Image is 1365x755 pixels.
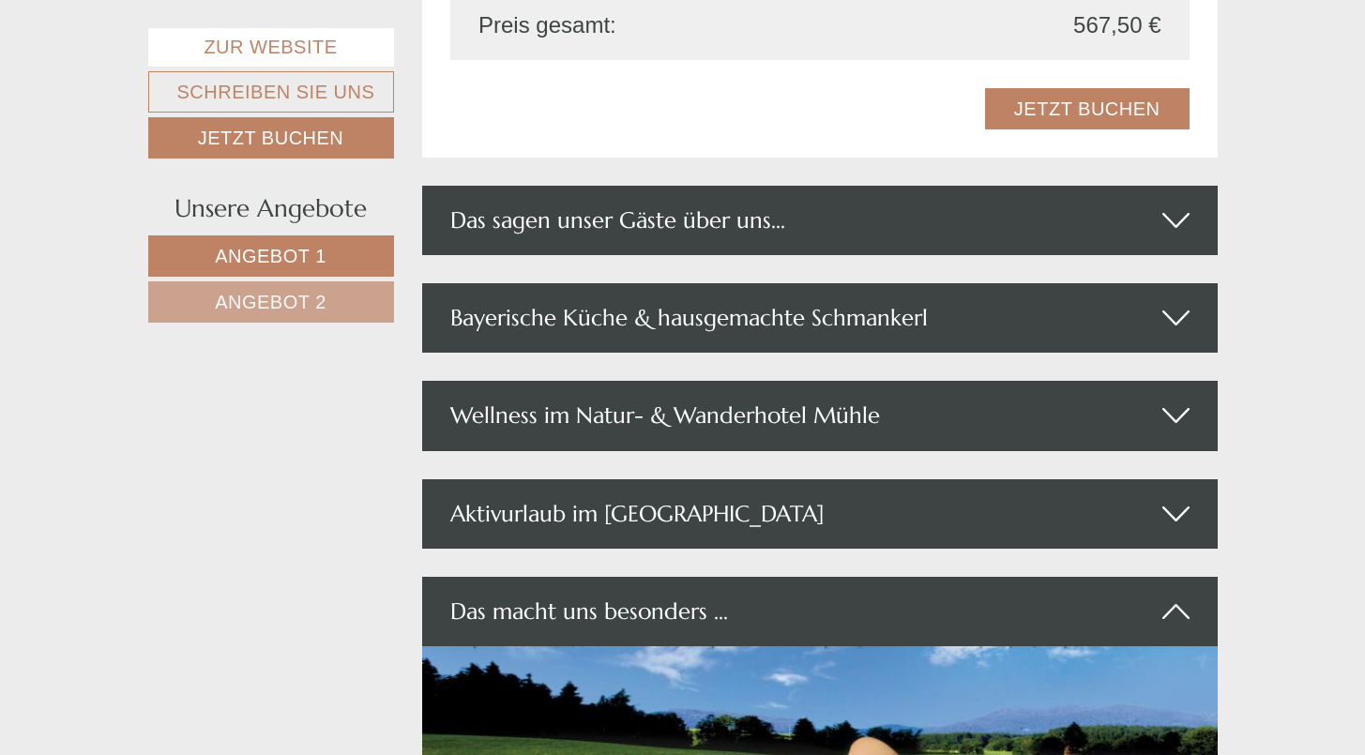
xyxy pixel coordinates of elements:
div: Preis gesamt: [464,9,820,41]
div: Bayerische Küche & hausgemachte Schmankerl [422,283,1218,353]
span: 567,50 € [1073,9,1160,41]
a: Jetzt buchen [148,117,394,159]
span: Angebot 1 [215,246,326,266]
div: Aktivurlaub im [GEOGRAPHIC_DATA] [422,479,1218,549]
div: Das macht uns besonders ... [422,577,1218,646]
a: Jetzt buchen [985,88,1190,129]
div: Unsere Angebote [148,191,394,226]
span: Angebot 2 [215,292,326,312]
div: Das sagen unser Gäste über uns... [422,186,1218,255]
a: Zur Website [148,28,394,67]
div: Wellness im Natur- & Wanderhotel Mühle [422,381,1218,450]
a: Schreiben Sie uns [148,71,394,113]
